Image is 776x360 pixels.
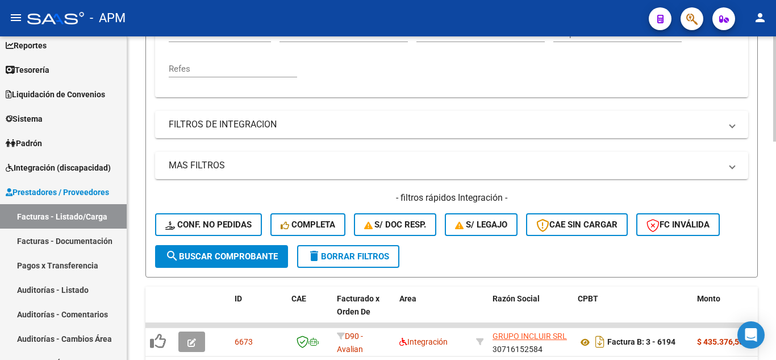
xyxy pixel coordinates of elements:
[337,294,379,316] span: Facturado x Orden De
[90,6,126,31] span: - APM
[646,220,710,230] span: FC Inválida
[364,220,427,230] span: S/ Doc Resp.
[737,321,765,349] div: Open Intercom Messenger
[165,251,278,262] span: Buscar Comprobante
[6,113,43,125] span: Sistema
[165,220,252,230] span: Conf. no pedidas
[636,213,720,236] button: FC Inválida
[536,220,618,230] span: CAE SIN CARGAR
[6,88,105,101] span: Liquidación de Convenios
[697,337,744,346] strong: $ 435.376,56
[753,11,767,24] mat-icon: person
[493,330,569,354] div: 30716152584
[692,287,761,337] datatable-header-cell: Monto
[573,287,692,337] datatable-header-cell: CPBT
[399,294,416,303] span: Area
[155,192,748,204] h4: - filtros rápidos Integración -
[607,338,675,347] strong: Factura B: 3 - 6194
[169,118,721,131] mat-panel-title: FILTROS DE INTEGRACION
[165,249,179,263] mat-icon: search
[6,64,49,76] span: Tesorería
[6,186,109,198] span: Prestadores / Proveedores
[6,162,111,174] span: Integración (discapacidad)
[578,294,598,303] span: CPBT
[235,337,253,346] span: 6673
[697,294,720,303] span: Monto
[297,245,399,268] button: Borrar Filtros
[337,332,363,354] span: D90 - Avalian
[235,294,242,303] span: ID
[354,213,437,236] button: S/ Doc Resp.
[230,287,287,337] datatable-header-cell: ID
[526,213,628,236] button: CAE SIN CARGAR
[287,287,332,337] datatable-header-cell: CAE
[291,294,306,303] span: CAE
[155,213,262,236] button: Conf. no pedidas
[332,287,395,337] datatable-header-cell: Facturado x Orden De
[455,220,507,230] span: S/ legajo
[155,111,748,138] mat-expansion-panel-header: FILTROS DE INTEGRACION
[593,333,607,351] i: Descargar documento
[281,220,335,230] span: Completa
[307,249,321,263] mat-icon: delete
[9,11,23,24] mat-icon: menu
[155,245,288,268] button: Buscar Comprobante
[488,287,573,337] datatable-header-cell: Razón Social
[395,287,472,337] datatable-header-cell: Area
[6,39,47,52] span: Reportes
[270,213,345,236] button: Completa
[445,213,518,236] button: S/ legajo
[169,159,721,172] mat-panel-title: MAS FILTROS
[399,337,448,346] span: Integración
[6,137,42,150] span: Padrón
[307,251,389,262] span: Borrar Filtros
[155,152,748,179] mat-expansion-panel-header: MAS FILTROS
[493,332,567,341] span: GRUPO INCLUIR SRL
[493,294,540,303] span: Razón Social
